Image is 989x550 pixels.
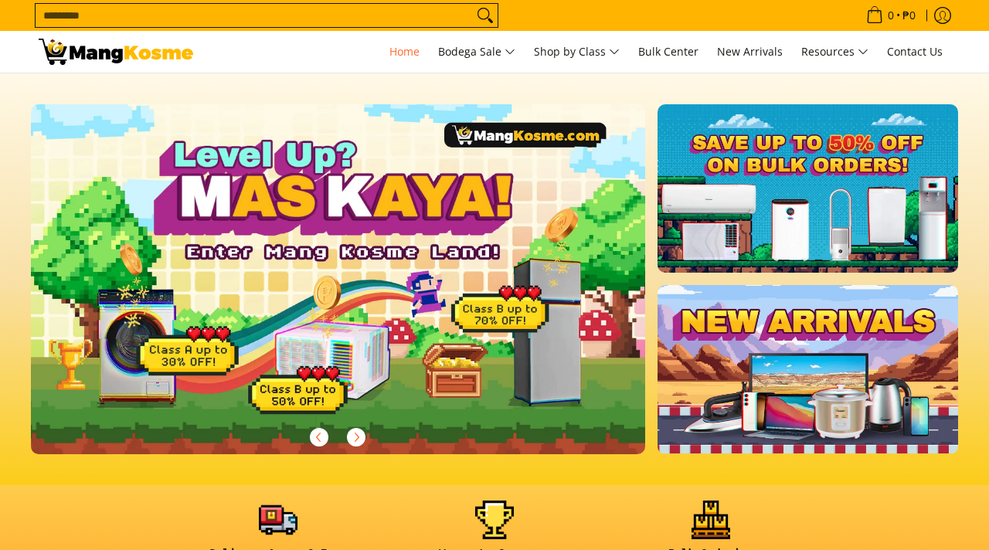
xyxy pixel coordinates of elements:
[526,31,627,73] a: Shop by Class
[438,42,515,62] span: Bodega Sale
[862,7,920,24] span: •
[879,31,950,73] a: Contact Us
[534,42,620,62] span: Shop by Class
[900,10,918,21] span: ₱0
[717,44,783,59] span: New Arrivals
[709,31,790,73] a: New Arrivals
[302,420,336,454] button: Previous
[473,4,498,27] button: Search
[887,44,943,59] span: Contact Us
[31,104,645,454] img: Gaming desktop banner
[885,10,896,21] span: 0
[389,44,420,59] span: Home
[794,31,876,73] a: Resources
[382,31,427,73] a: Home
[801,42,868,62] span: Resources
[630,31,706,73] a: Bulk Center
[339,420,373,454] button: Next
[430,31,523,73] a: Bodega Sale
[39,39,193,65] img: Mang Kosme: Your Home Appliances Warehouse Sale Partner!
[209,31,950,73] nav: Main Menu
[638,44,698,59] span: Bulk Center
